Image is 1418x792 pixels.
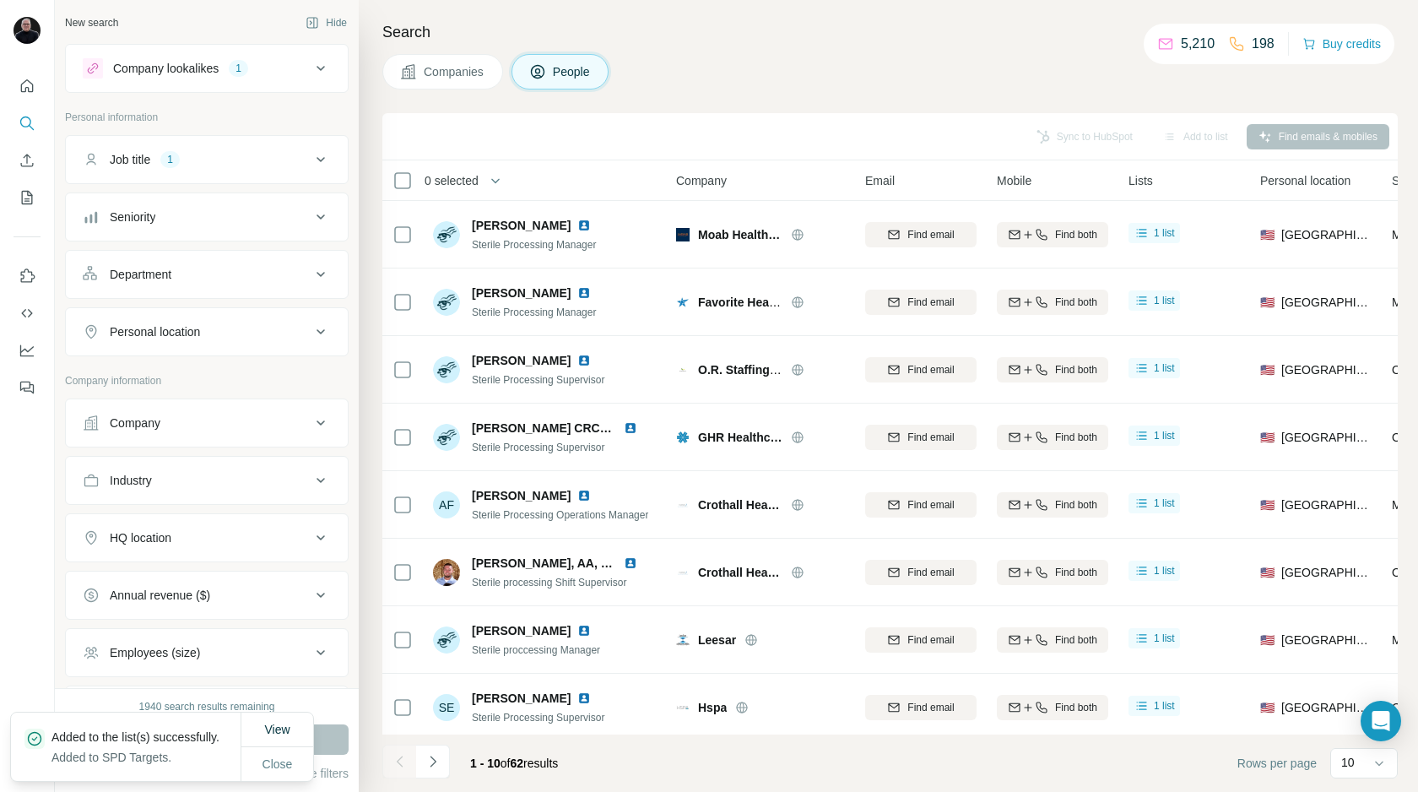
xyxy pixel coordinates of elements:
[252,714,301,745] button: View
[470,757,501,770] span: 1 - 10
[624,421,637,435] img: LinkedIn logo
[1302,32,1381,56] button: Buy credits
[14,108,41,138] button: Search
[1281,564,1372,581] span: [GEOGRAPHIC_DATA]
[907,632,954,648] span: Find email
[113,60,219,77] div: Company lookalikes
[139,699,275,714] div: 1940 search results remaining
[577,692,591,705] img: LinkedIn logo
[472,306,596,318] span: Sterile Processing Manager
[110,209,155,225] div: Seniority
[676,431,690,444] img: Logo of GHR Healthcare
[1055,497,1097,513] span: Find both
[14,145,41,176] button: Enrich CSV
[865,290,977,315] button: Find email
[577,219,591,232] img: LinkedIn logo
[698,564,782,581] span: Crothall Healthcare
[1154,293,1175,308] span: 1 list
[1181,34,1215,54] p: 5,210
[66,575,348,616] button: Annual revenue ($)
[997,425,1108,450] button: Find both
[14,17,41,44] img: Avatar
[1055,700,1097,715] span: Find both
[865,560,977,585] button: Find email
[14,298,41,328] button: Use Surfe API
[433,289,460,316] img: Avatar
[1055,632,1097,648] span: Find both
[997,357,1108,382] button: Find both
[433,491,460,518] div: AF
[470,757,558,770] span: results
[577,489,591,502] img: LinkedIn logo
[110,415,160,431] div: Company
[472,217,571,234] span: [PERSON_NAME]
[472,690,571,707] span: [PERSON_NAME]
[676,228,690,241] img: Logo of Moab Healthcare
[433,627,460,654] img: Avatar
[1260,564,1275,581] span: 🇺🇸
[1281,496,1372,513] span: [GEOGRAPHIC_DATA]
[110,151,150,168] div: Job title
[66,48,348,89] button: Company lookalikes1
[229,61,248,76] div: 1
[698,363,826,377] span: O.R. Staffing Solutions
[294,10,359,35] button: Hide
[1154,631,1175,646] span: 1 list
[472,285,571,301] span: [PERSON_NAME]
[65,373,349,388] p: Company information
[66,403,348,443] button: Company
[66,518,348,558] button: HQ location
[1154,698,1175,713] span: 1 list
[997,172,1031,189] span: Mobile
[424,63,485,80] span: Companies
[433,694,460,721] div: SE
[676,566,690,579] img: Logo of Crothall Healthcare
[1055,295,1097,310] span: Find both
[997,560,1108,585] button: Find both
[14,261,41,291] button: Use Surfe on LinkedIn
[907,497,954,513] span: Find email
[1154,428,1175,443] span: 1 list
[698,632,736,648] span: Leesar
[1055,362,1097,377] span: Find both
[66,197,348,237] button: Seniority
[1260,361,1275,378] span: 🇺🇸
[110,644,200,661] div: Employees (size)
[1361,701,1401,741] div: Open Intercom Messenger
[624,556,637,570] img: LinkedIn logo
[1281,429,1372,446] span: [GEOGRAPHIC_DATA]
[1154,361,1175,376] span: 1 list
[997,627,1108,653] button: Find both
[66,139,348,180] button: Job title1
[1154,563,1175,578] span: 1 list
[416,745,450,778] button: Navigate to next page
[110,323,200,340] div: Personal location
[1281,294,1372,311] span: [GEOGRAPHIC_DATA]
[65,110,349,125] p: Personal information
[472,644,600,656] span: Sterile proccessing Manager
[1281,226,1372,243] span: [GEOGRAPHIC_DATA]
[907,565,954,580] span: Find email
[66,312,348,352] button: Personal location
[577,354,591,367] img: LinkedIn logo
[66,632,348,673] button: Employees (size)
[1260,429,1275,446] span: 🇺🇸
[1281,632,1372,648] span: [GEOGRAPHIC_DATA]
[425,172,479,189] span: 0 selected
[51,729,233,746] p: Added to the list(s) successfully.
[1252,34,1275,54] p: 198
[907,700,954,715] span: Find email
[698,496,782,513] span: Crothall Healthcare
[472,577,626,589] span: Sterile processing Shift Supervisor
[1260,226,1275,243] span: 🇺🇸
[676,633,690,647] img: Logo of Leesar
[110,587,210,604] div: Annual revenue ($)
[1260,172,1350,189] span: Personal location
[66,460,348,501] button: Industry
[676,701,690,714] img: Logo of Hspa
[676,363,690,377] img: Logo of O.R. Staffing Solutions
[698,429,782,446] span: GHR Healthcare
[1154,496,1175,511] span: 1 list
[865,425,977,450] button: Find email
[433,424,460,451] img: Avatar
